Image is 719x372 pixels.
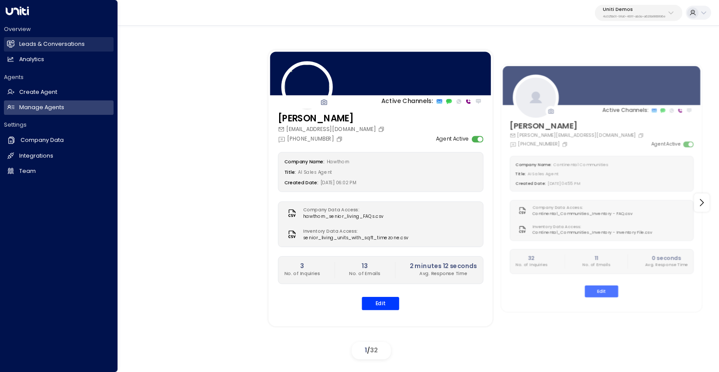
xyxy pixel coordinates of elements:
label: Company Name: [284,159,325,165]
p: Uniti Demos [603,7,666,12]
h2: Leads & Conversations [19,40,85,48]
span: 32 [370,346,378,355]
p: Avg. Response Time [410,271,477,277]
h3: [PERSON_NAME] [509,120,645,132]
span: senior_living_units_with_sqft_timezone.csv [303,234,408,241]
span: Hawthorn [327,159,349,165]
span: [DATE] 06:02 PM [321,180,357,186]
h2: Team [19,167,36,176]
span: AI Sales Agent [298,169,332,176]
p: No. of Inquiries [284,271,320,277]
p: No. of Emails [349,271,380,277]
a: Company Data [4,133,114,148]
h2: 0 seconds [645,254,688,262]
p: Active Channels: [602,107,648,114]
h2: 13 [349,262,380,271]
button: Edit [584,286,618,297]
span: Continental_Communities_Inventory - FAQ.csv [532,211,632,217]
span: 1 [365,346,367,355]
label: Inventory Data Access: [303,228,405,234]
button: Copy [336,136,344,142]
label: Created Date: [284,180,318,186]
label: Company Data Access: [532,205,629,211]
h2: Settings [4,121,114,129]
p: No. of Inquiries [515,262,547,268]
a: Create Agent [4,85,114,100]
span: [DATE] 04:55 PM [548,181,580,186]
p: Active Channels: [381,97,433,106]
button: Uniti Demos4c025b01-9fa0-46ff-ab3a-a620b886896e [595,5,682,21]
a: Team [4,164,114,179]
h2: 3 [284,262,320,271]
h3: [PERSON_NAME] [278,112,386,125]
label: Company Name: [515,162,551,168]
label: Agent Active [436,135,469,143]
p: 4c025b01-9fa0-46ff-ab3a-a620b886896e [603,15,666,18]
button: Copy [378,126,386,133]
div: [PERSON_NAME][EMAIL_ADDRESS][DOMAIN_NAME] [509,132,645,139]
span: AI Sales Agent [528,171,558,177]
span: hawthorn_senior_living_FAQs.csv [303,214,384,220]
label: Created Date: [515,181,546,186]
h2: 11 [582,254,610,262]
div: [PHONE_NUMBER] [509,141,569,148]
h2: 32 [515,254,547,262]
a: Manage Agents [4,100,114,115]
label: Title: [284,169,296,176]
h2: Overview [4,25,114,33]
h2: Company Data [21,136,64,145]
button: Copy [561,141,569,147]
label: Title: [515,171,525,177]
a: Analytics [4,52,114,67]
h2: Manage Agents [19,103,64,112]
h2: Integrations [19,152,53,160]
button: Edit [362,297,399,310]
h2: Create Agent [19,88,57,96]
h2: 2 minutes 12 seconds [410,262,477,271]
label: Company Data Access: [303,207,380,214]
img: 205_headshot.jpg [281,62,333,113]
div: [EMAIL_ADDRESS][DOMAIN_NAME] [278,125,386,133]
span: Continental_Communities_Inventory - Inventory File.csv [532,230,652,236]
div: / [352,342,391,359]
p: Avg. Response Time [645,262,688,268]
span: Continental Communities [553,162,608,168]
h2: Agents [4,73,114,81]
div: [PHONE_NUMBER] [278,135,344,143]
a: Integrations [4,149,114,163]
label: Inventory Data Access: [532,224,649,230]
p: No. of Emails [582,262,610,268]
label: Agent Active [651,141,681,148]
a: Leads & Conversations [4,37,114,52]
h2: Analytics [19,55,44,64]
button: Copy [638,133,645,139]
